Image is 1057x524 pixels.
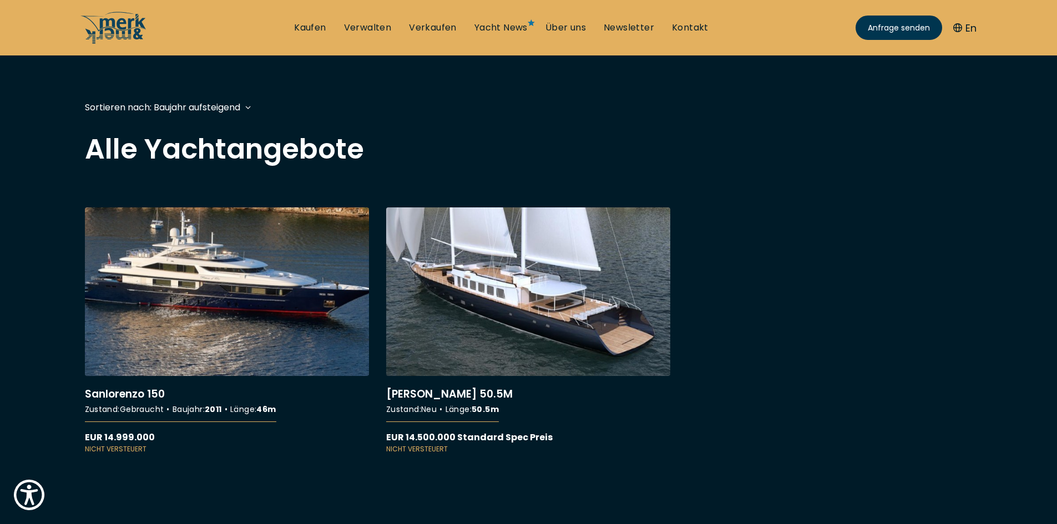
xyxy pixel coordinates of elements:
div: Sortieren nach: Baujahr aufsteigend [85,100,240,114]
a: More details aboutSanlorenzo 150 [85,207,369,454]
span: Anfrage senden [868,22,930,34]
a: Anfrage senden [856,16,942,40]
button: Show Accessibility Preferences [11,477,47,513]
a: Verwalten [344,22,392,34]
a: Newsletter [604,22,654,34]
a: More details about[PERSON_NAME] 50.5M [386,207,670,454]
a: Yacht News [474,22,528,34]
a: Kontakt [672,22,709,34]
h2: Alle Yachtangebote [85,135,973,163]
a: Kaufen [294,22,326,34]
button: En [953,21,977,35]
a: Über uns [545,22,586,34]
a: Verkaufen [409,22,457,34]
